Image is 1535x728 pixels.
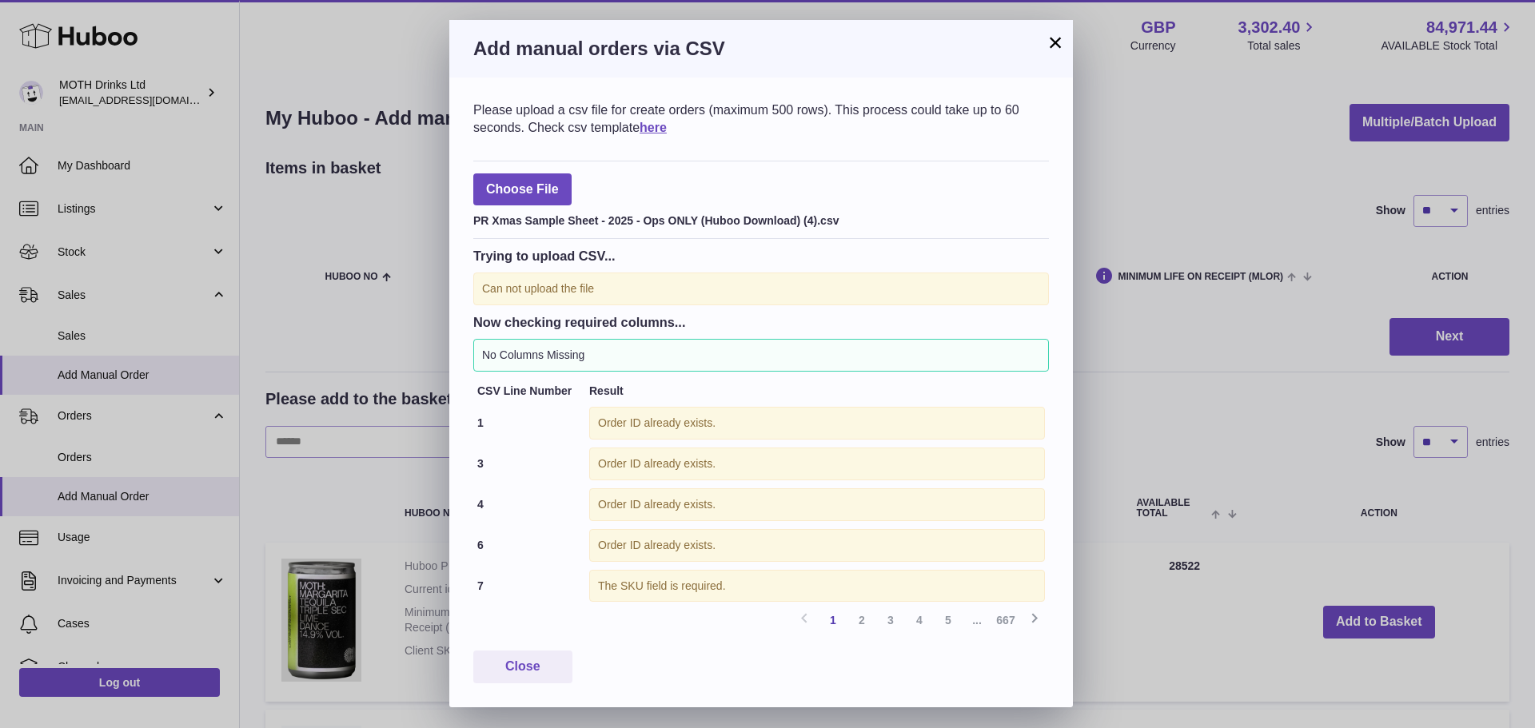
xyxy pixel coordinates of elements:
[477,416,484,429] strong: 1
[905,606,934,635] a: 4
[505,659,540,673] span: Close
[473,36,1049,62] h3: Add manual orders via CSV
[640,121,667,134] a: here
[1046,33,1065,52] button: ×
[473,173,572,206] span: Choose File
[477,579,484,592] strong: 7
[991,606,1020,635] a: 667
[473,273,1049,305] div: Can not upload the file
[589,407,1045,440] div: Order ID already exists.
[477,539,484,551] strong: 6
[473,209,1049,229] div: PR Xmas Sample Sheet - 2025 - Ops ONLY (Huboo Download) (4).csv
[473,339,1049,372] div: No Columns Missing
[934,606,963,635] a: 5
[589,529,1045,562] div: Order ID already exists.
[473,247,1049,265] h3: Trying to upload CSV...
[473,313,1049,331] h3: Now checking required columns...
[477,457,484,470] strong: 3
[477,498,484,511] strong: 4
[876,606,905,635] a: 3
[473,380,585,403] th: CSV Line Number
[589,570,1045,603] div: The SKU field is required.
[963,606,991,635] span: ...
[473,101,1049,136] div: Please upload a csv file for create orders (maximum 500 rows). This process could take up to 60 s...
[589,488,1045,521] div: Order ID already exists.
[819,606,847,635] a: 1
[473,650,572,683] button: Close
[847,606,876,635] a: 2
[589,448,1045,480] div: Order ID already exists.
[585,380,1049,403] th: Result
